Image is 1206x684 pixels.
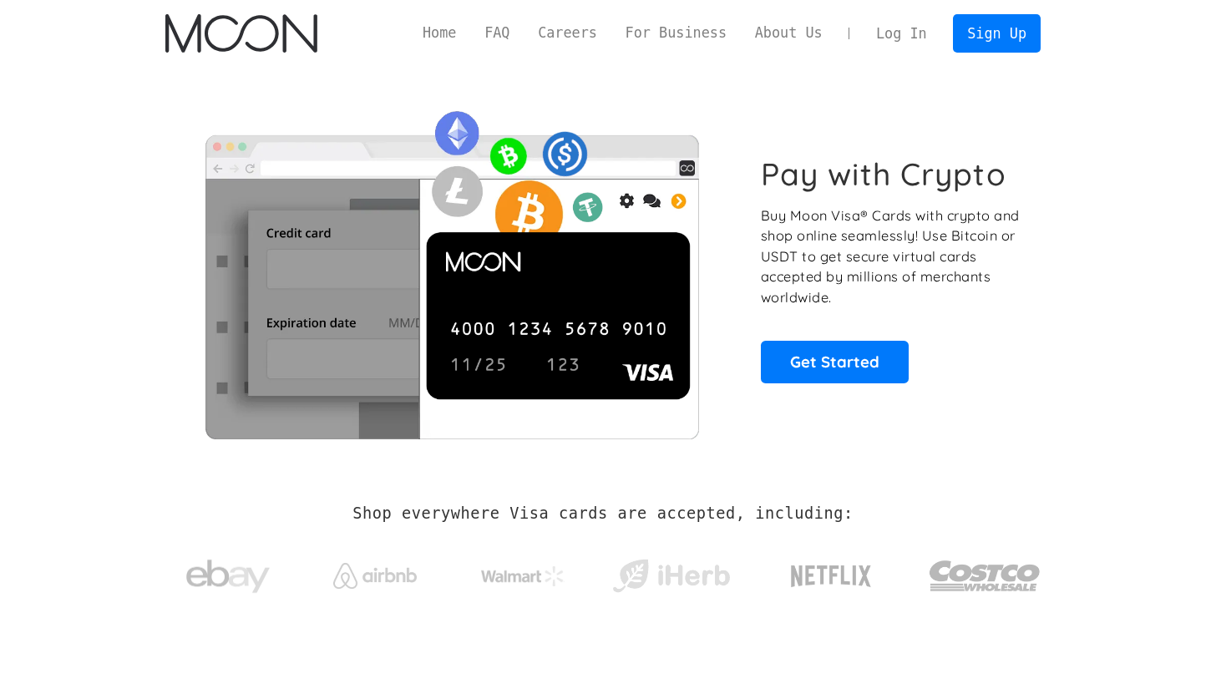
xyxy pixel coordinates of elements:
[333,563,417,589] img: Airbnb
[313,546,438,597] a: Airbnb
[470,23,524,43] a: FAQ
[862,15,940,52] a: Log In
[165,14,317,53] img: Moon Logo
[761,155,1006,193] h1: Pay with Crypto
[609,555,733,598] img: iHerb
[165,534,290,611] a: ebay
[165,99,737,438] img: Moon Cards let you spend your crypto anywhere Visa is accepted.
[953,14,1040,52] a: Sign Up
[741,23,837,43] a: About Us
[609,538,733,606] a: iHerb
[761,205,1022,308] p: Buy Moon Visa® Cards with crypto and shop online seamlessly! Use Bitcoin or USDT to get secure vi...
[929,545,1041,607] img: Costco
[524,23,611,43] a: Careers
[186,550,270,603] img: ebay
[757,539,906,605] a: Netflix
[481,566,565,586] img: Walmart
[789,555,873,597] img: Netflix
[761,341,909,383] a: Get Started
[352,504,853,523] h2: Shop everywhere Visa cards are accepted, including:
[165,14,317,53] a: home
[408,23,470,43] a: Home
[611,23,741,43] a: For Business
[461,550,585,595] a: Walmart
[929,528,1041,616] a: Costco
